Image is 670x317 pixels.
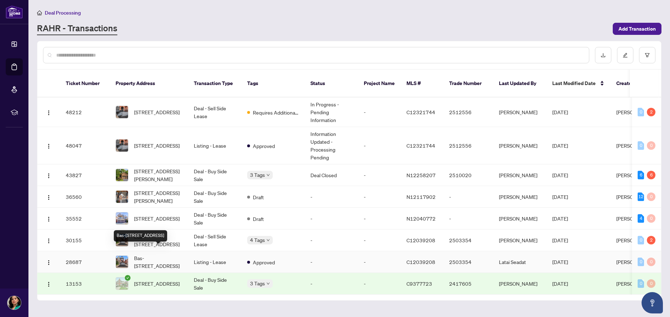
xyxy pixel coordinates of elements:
th: Created By [611,70,653,97]
td: 28687 [60,251,110,273]
td: [PERSON_NAME] [493,229,547,251]
td: Deal - Buy Side Sale [188,186,241,208]
span: [PERSON_NAME] [616,172,655,178]
span: download [601,53,606,58]
span: Deal Processing [45,10,81,16]
button: Logo [43,278,54,289]
th: Tags [241,70,305,97]
td: Deal - Buy Side Sale [188,273,241,295]
td: - [358,273,401,295]
td: 2503354 [443,229,493,251]
img: Logo [46,143,52,149]
img: logo [6,5,23,19]
img: thumbnail-img [116,212,128,224]
td: 13153 [60,273,110,295]
div: 6 [638,171,644,179]
a: RAHR - Transactions [37,22,117,35]
td: Listing - Lease [188,251,241,273]
span: [STREET_ADDRESS] [134,215,180,222]
img: Profile Icon [7,296,21,310]
span: N12117902 [406,194,436,200]
span: filter [645,53,650,58]
td: 2503354 [443,251,493,273]
img: Logo [46,173,52,179]
td: 2512556 [443,127,493,164]
div: 6 [647,171,655,179]
td: - [358,251,401,273]
button: Logo [43,234,54,246]
span: N12040772 [406,215,436,222]
td: - [358,164,401,186]
td: Deal - Buy Side Sale [188,208,241,229]
td: - [358,127,401,164]
span: down [266,282,270,285]
td: Information Updated - Processing Pending [305,127,358,164]
div: 0 [647,141,655,150]
div: 2 [647,108,655,116]
td: - [305,229,358,251]
button: Logo [43,169,54,181]
span: Approved [253,142,275,150]
td: 36560 [60,186,110,208]
td: - [358,97,401,127]
span: [DATE] [552,172,568,178]
span: [STREET_ADDRESS] [134,108,180,116]
button: Open asap [642,292,663,313]
th: Transaction Type [188,70,241,97]
span: edit [623,53,628,58]
span: C12321744 [406,142,435,149]
span: [DATE] [552,280,568,287]
td: [PERSON_NAME] [493,273,547,295]
th: Project Name [358,70,401,97]
td: [PERSON_NAME] [493,97,547,127]
div: 0 [647,279,655,288]
div: 4 [638,214,644,223]
span: Draft [253,215,264,223]
img: thumbnail-img [116,191,128,203]
td: Latai Seadat [493,251,547,273]
span: Approved [253,258,275,266]
td: Deal - Sell Side Lease [188,97,241,127]
span: C12321744 [406,109,435,115]
span: Add Transaction [618,23,656,35]
span: [DATE] [552,109,568,115]
td: - [443,208,493,229]
span: home [37,10,42,15]
span: Requires Additional Docs [253,109,299,116]
td: Deal Closed [305,164,358,186]
span: [PERSON_NAME] [616,280,655,287]
td: [PERSON_NAME] [493,208,547,229]
span: [STREET_ADDRESS][PERSON_NAME] [134,167,182,183]
td: 2417605 [443,273,493,295]
th: MLS # [401,70,443,97]
td: 48212 [60,97,110,127]
span: C9377723 [406,280,432,287]
div: 0 [638,236,644,244]
span: Bas-[STREET_ADDRESS] [134,254,182,270]
td: In Progress - Pending Information [305,97,358,127]
span: down [266,238,270,242]
button: download [595,47,611,63]
img: Logo [46,281,52,287]
span: C12039208 [406,259,435,265]
td: - [443,186,493,208]
button: Logo [43,191,54,202]
img: Logo [46,260,52,265]
div: 0 [638,279,644,288]
td: - [305,251,358,273]
div: 0 [638,141,644,150]
td: 2512556 [443,97,493,127]
button: edit [617,47,633,63]
span: [DATE] [552,215,568,222]
td: 35552 [60,208,110,229]
span: Draft [253,193,264,201]
img: Logo [46,110,52,116]
td: - [305,208,358,229]
button: filter [639,47,655,63]
span: [DATE] [552,142,568,149]
button: Logo [43,140,54,151]
span: [PERSON_NAME] [616,142,655,149]
span: [DATE] [552,237,568,243]
td: [PERSON_NAME] [493,186,547,208]
img: thumbnail-img [116,139,128,152]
